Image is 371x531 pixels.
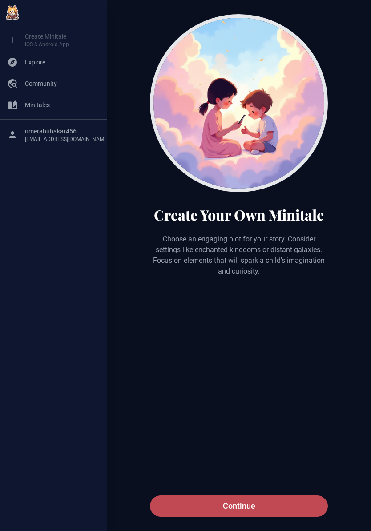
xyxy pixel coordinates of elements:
img: A girl and a boy looking at a phone in the clouds [153,18,324,189]
img: Minitale [4,4,21,21]
span: umerabubakar456 [25,127,100,136]
span: Community [25,79,100,88]
span: Minitales [25,101,100,109]
button: Continue [150,495,328,517]
span: Continue [223,500,255,512]
p: Choose an engaging plot for your story. Consider settings like enchanted kingdoms or distant gala... [150,234,328,277]
span: Explore [25,58,100,67]
span: [EMAIL_ADDRESS][DOMAIN_NAME] [25,136,100,143]
h1: Create Your Own Minitale [154,206,324,223]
